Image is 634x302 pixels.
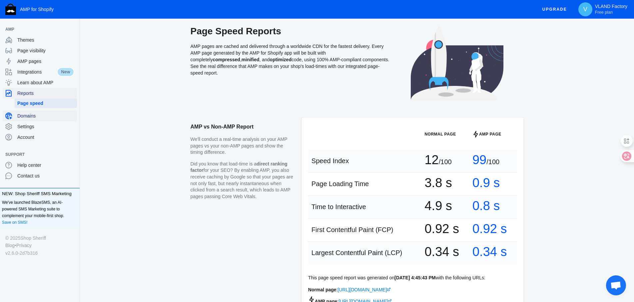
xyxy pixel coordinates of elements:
[424,179,452,186] span: 3.8 s
[20,234,46,242] a: Shop Sheriff
[595,4,627,15] p: VLAND Factory
[57,67,74,77] span: New
[424,248,459,255] span: 0.34 s
[424,202,452,209] span: 4.9 s
[424,131,466,138] h6: Normal Page
[191,161,295,200] p: Did you know that load-time is a for your SEO? By enabling AMP, you also receive caching by Googl...
[439,158,452,165] span: /100
[17,58,74,65] span: AMP pages
[2,219,28,226] a: Save on SMS!
[242,57,260,62] strong: minified
[312,157,349,164] span: Speed Index
[606,275,626,295] div: 打開聊天
[17,172,74,179] span: Contact us
[472,248,507,255] span: 0.34 s
[5,151,68,158] span: Support
[17,79,74,86] span: Learn about AMP
[270,57,292,62] strong: optimized
[68,153,78,156] button: Add a sales channel
[338,287,391,292] a: [URL][DOMAIN_NAME]
[537,3,572,16] button: Upgrade
[312,249,402,256] span: Largest Contentful Paint (LCP)
[312,226,393,233] span: First Contentful Paint (FCP)
[3,170,77,181] a: Contact us
[17,162,74,168] span: Help center
[15,99,77,108] a: Page speed
[17,69,57,75] span: Integrations
[472,179,500,186] span: 0.9 s
[308,287,336,292] strong: Normal page
[17,123,74,130] span: Settings
[312,203,366,210] span: Time to Interactive
[20,7,54,12] span: AMP for Shopify
[394,275,435,280] strong: [DATE] 4:45:43 PM
[5,4,16,15] img: Shop Sheriff Logo
[3,121,77,132] a: Settings
[3,45,77,56] a: Page visibility
[17,100,74,107] span: Page speed
[312,180,369,187] span: Page Loading Time
[595,10,613,15] span: Free plan
[3,88,77,99] a: Reports
[5,242,74,249] div: •
[308,286,517,293] div: :
[213,57,240,62] strong: compressed
[17,90,74,97] span: Reports
[582,6,589,13] span: V
[3,67,77,77] a: IntegrationsNew
[472,225,507,232] span: 0.92 s
[542,3,567,15] span: Upgrade
[17,47,74,54] span: Page visibility
[5,234,74,242] div: © 2025
[472,156,486,163] span: 99
[17,113,74,119] span: Domains
[3,35,77,45] a: Themes
[5,249,74,257] div: v2.6.0-2d7b316
[3,56,77,67] a: AMP pages
[17,37,74,43] span: Themes
[191,118,295,136] h2: AMP vs Non-AMP Report
[5,242,15,249] a: Blog
[424,156,438,163] span: 12
[191,25,390,37] h2: Page Speed Reports
[479,131,501,138] span: AMP Page
[3,77,77,88] a: Learn about AMP
[308,274,517,281] p: This page speed report was generated on with the following URLs:
[3,111,77,121] a: Domains
[68,28,78,31] button: Add a sales channel
[191,25,390,107] div: AMP pages are cached and delivered through a worldwide CDN for the fastest delivery. Every AMP pa...
[5,26,68,33] span: AMP
[16,242,32,249] a: Privacy
[486,158,499,165] span: /100
[191,136,295,156] p: We'll conduct a real-time analysis on your AMP pages vs your non-AMP pages and show the timing di...
[17,134,74,141] span: Account
[424,225,459,232] span: 0.92 s
[472,202,500,209] span: 0.8 s
[3,132,77,143] a: Account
